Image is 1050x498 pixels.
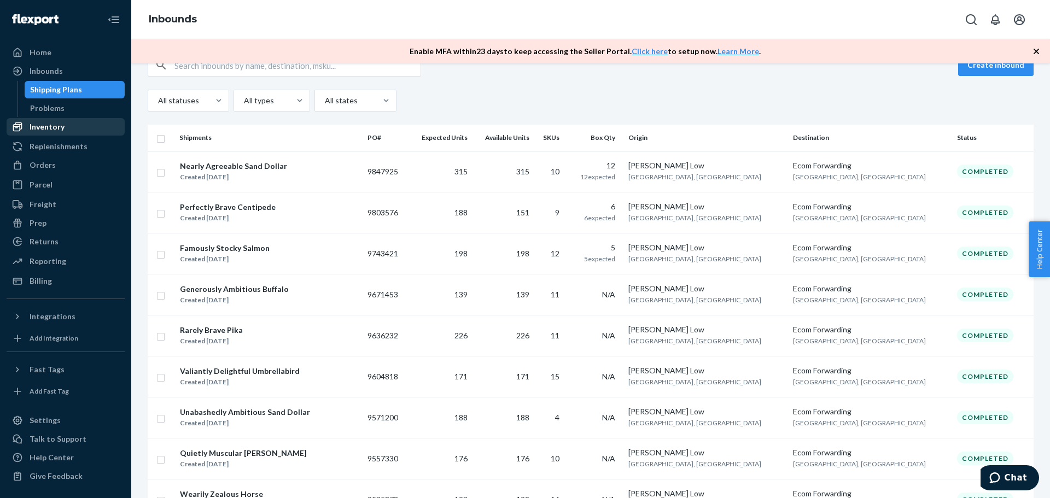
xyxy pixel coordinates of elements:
span: 11 [551,331,559,340]
div: Inventory [30,121,65,132]
div: Settings [30,415,61,426]
button: Fast Tags [7,361,125,378]
a: Returns [7,233,125,250]
div: [PERSON_NAME] Low [628,406,784,417]
a: Inventory [7,118,125,136]
button: Open Search Box [960,9,982,31]
span: 139 [516,290,529,299]
th: Status [953,125,1034,151]
a: Add Integration [7,330,125,347]
div: Ecom Forwarding [793,201,949,212]
div: Quietly Muscular [PERSON_NAME] [180,448,307,459]
td: 9803576 [363,192,409,233]
div: 6 [573,201,615,212]
div: Orders [30,160,56,171]
div: Completed [957,288,1013,301]
span: 5 expected [584,255,615,263]
th: Available Units [472,125,534,151]
th: Shipments [175,125,363,151]
span: 188 [516,413,529,422]
div: Integrations [30,311,75,322]
div: Created [DATE] [180,254,270,265]
div: Help Center [30,452,74,463]
span: 12 expected [580,173,615,181]
div: Created [DATE] [180,336,243,347]
div: Completed [957,452,1013,465]
a: Home [7,44,125,61]
div: Ecom Forwarding [793,365,949,376]
div: Completed [957,329,1013,342]
div: [PERSON_NAME] Low [628,365,784,376]
div: 5 [573,242,615,253]
button: Help Center [1029,221,1050,277]
div: Rarely Brave Pika [180,325,243,336]
div: [PERSON_NAME] Low [628,201,784,212]
span: [GEOGRAPHIC_DATA], [GEOGRAPHIC_DATA] [793,296,926,304]
span: [GEOGRAPHIC_DATA], [GEOGRAPHIC_DATA] [628,460,761,468]
img: Flexport logo [12,14,59,25]
div: Famously Stocky Salmon [180,243,270,254]
span: [GEOGRAPHIC_DATA], [GEOGRAPHIC_DATA] [793,460,926,468]
div: Created [DATE] [180,172,287,183]
a: Orders [7,156,125,174]
a: Inbounds [7,62,125,80]
div: [PERSON_NAME] Low [628,242,784,253]
button: Give Feedback [7,467,125,485]
span: [GEOGRAPHIC_DATA], [GEOGRAPHIC_DATA] [793,337,926,345]
td: 9743421 [363,233,409,274]
div: Fast Tags [30,364,65,375]
td: 9571200 [363,397,409,438]
a: Replenishments [7,138,125,155]
span: 11 [551,290,559,299]
div: Home [30,47,51,58]
div: Replenishments [30,141,87,152]
div: [PERSON_NAME] Low [628,447,784,458]
th: Expected Units [409,125,472,151]
a: Help Center [7,449,125,466]
button: Create inbound [958,54,1034,76]
button: Open notifications [984,9,1006,31]
span: [GEOGRAPHIC_DATA], [GEOGRAPHIC_DATA] [793,419,926,427]
td: 9847925 [363,151,409,192]
div: Nearly Agreeable Sand Dollar [180,161,287,172]
div: Inbounds [30,66,63,77]
span: N/A [602,290,615,299]
div: Completed [957,247,1013,260]
td: 9557330 [363,438,409,479]
div: Perfectly Brave Centipede [180,202,276,213]
div: Created [DATE] [180,459,307,470]
span: [GEOGRAPHIC_DATA], [GEOGRAPHIC_DATA] [793,378,926,386]
a: Freight [7,196,125,213]
span: 12 [551,249,559,258]
div: Problems [30,103,65,114]
span: 198 [454,249,468,258]
div: [PERSON_NAME] Low [628,283,784,294]
div: Billing [30,276,52,286]
iframe: Opens a widget where you can chat to one of our agents [981,465,1039,493]
div: Parcel [30,179,52,190]
div: [PERSON_NAME] Low [628,160,784,171]
button: Close Navigation [103,9,125,31]
a: Prep [7,214,125,232]
ol: breadcrumbs [140,4,206,36]
div: Reporting [30,256,66,267]
div: [PERSON_NAME] Low [628,324,784,335]
th: PO# [363,125,409,151]
span: N/A [602,413,615,422]
th: Destination [789,125,953,151]
span: N/A [602,331,615,340]
span: [GEOGRAPHIC_DATA], [GEOGRAPHIC_DATA] [628,337,761,345]
input: Search inbounds by name, destination, msku... [174,54,421,76]
td: 9604818 [363,356,409,397]
div: Generously Ambitious Buffalo [180,284,289,295]
span: [GEOGRAPHIC_DATA], [GEOGRAPHIC_DATA] [628,419,761,427]
span: 188 [454,208,468,217]
span: [GEOGRAPHIC_DATA], [GEOGRAPHIC_DATA] [628,214,761,222]
div: Completed [957,206,1013,219]
a: Inbounds [149,13,197,25]
button: Integrations [7,308,125,325]
div: Prep [30,218,46,229]
span: 176 [516,454,529,463]
span: [GEOGRAPHIC_DATA], [GEOGRAPHIC_DATA] [793,255,926,263]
